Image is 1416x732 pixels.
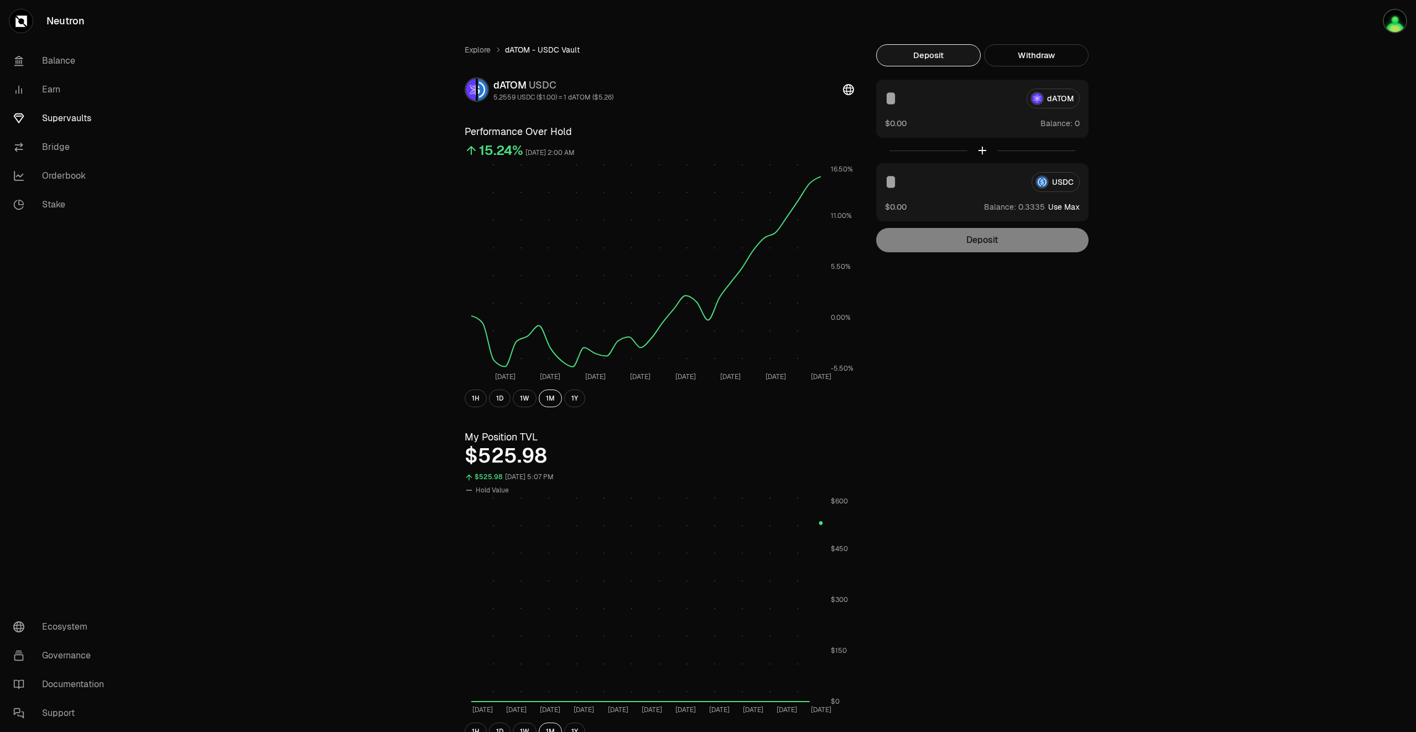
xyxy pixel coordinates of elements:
tspan: [DATE] [777,705,797,714]
tspan: [DATE] [766,372,786,381]
div: $525.98 [465,445,854,467]
nav: breadcrumb [465,44,854,55]
button: Deposit [876,44,981,66]
tspan: [DATE] [495,372,516,381]
tspan: [DATE] [630,372,650,381]
img: dATOM Logo [466,79,476,101]
div: [DATE] 2:00 AM [525,147,575,159]
h3: My Position TVL [465,429,854,445]
tspan: [DATE] [811,705,831,714]
tspan: [DATE] [608,705,628,714]
button: 1Y [564,390,585,407]
tspan: 16.50% [831,165,853,174]
tspan: 0.00% [831,313,851,322]
tspan: [DATE] [506,705,527,714]
a: Ecosystem [4,612,119,641]
img: USDC Logo [478,79,488,101]
tspan: [DATE] [574,705,594,714]
a: Support [4,699,119,728]
span: Balance: [1040,118,1073,129]
tspan: [DATE] [743,705,763,714]
h3: Performance Over Hold [465,124,854,139]
div: 5.2559 USDC ($1.00) = 1 dATOM ($5.26) [493,93,613,102]
tspan: [DATE] [811,372,831,381]
a: Balance [4,46,119,75]
tspan: $600 [831,497,848,506]
button: 1M [539,390,562,407]
div: $525.98 [475,471,503,484]
tspan: 5.50% [831,262,851,271]
a: Governance [4,641,119,670]
div: [DATE] 5:07 PM [505,471,554,484]
button: $0.00 [885,201,907,212]
tspan: [DATE] [540,705,560,714]
button: 1W [513,390,537,407]
a: Explore [465,44,491,55]
tspan: [DATE] [709,705,730,714]
tspan: [DATE] [675,705,696,714]
tspan: [DATE] [720,372,741,381]
button: 1D [489,390,511,407]
tspan: 11.00% [831,211,852,220]
a: Orderbook [4,162,119,190]
tspan: -5.50% [831,364,853,373]
a: Bridge [4,133,119,162]
tspan: [DATE] [642,705,662,714]
span: Balance: [984,201,1016,212]
tspan: $150 [831,646,847,655]
a: Earn [4,75,119,104]
a: Documentation [4,670,119,699]
div: 15.24% [479,142,523,159]
a: Stake [4,190,119,219]
tspan: $300 [831,595,848,604]
tspan: [DATE] [540,372,560,381]
tspan: [DATE] [675,372,696,381]
tspan: $450 [831,544,848,553]
button: Withdraw [984,44,1089,66]
button: Use Max [1048,201,1080,212]
span: USDC [529,79,556,91]
img: portefeuilleterra [1383,9,1407,33]
span: dATOM - USDC Vault [505,44,580,55]
button: 1H [465,390,487,407]
tspan: [DATE] [472,705,493,714]
div: dATOM [493,77,613,93]
button: $0.00 [885,117,907,129]
span: Hold Value [476,486,509,495]
tspan: $0 [831,697,840,706]
a: Supervaults [4,104,119,133]
tspan: [DATE] [585,372,606,381]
